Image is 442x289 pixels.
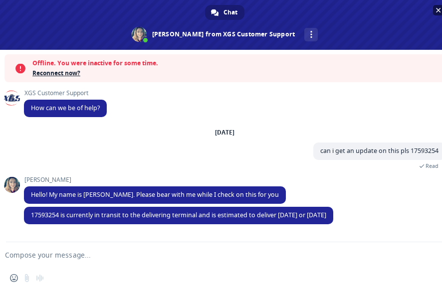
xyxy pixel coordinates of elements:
div: More channels [304,28,318,41]
span: Insert an emoji [10,274,18,282]
span: Hello! My name is [PERSON_NAME]. Please bear with me while I check on this for you [31,190,279,199]
span: Chat [223,5,237,20]
div: Chat [205,5,244,20]
span: How can we be of help? [31,104,100,112]
span: Reconnect now? [32,68,440,78]
div: [DATE] [215,130,234,136]
textarea: Compose your message... [5,251,413,260]
span: [PERSON_NAME] [24,176,286,183]
span: Offline. You were inactive for some time. [32,58,440,68]
span: 17593254 is currently in transit to the delivering terminal and is estimated to deliver [DATE] or... [31,211,326,219]
span: can i get an update on this pls 17593254 [320,146,439,155]
span: Read [426,162,439,169]
span: XGS Customer Support [24,90,107,97]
